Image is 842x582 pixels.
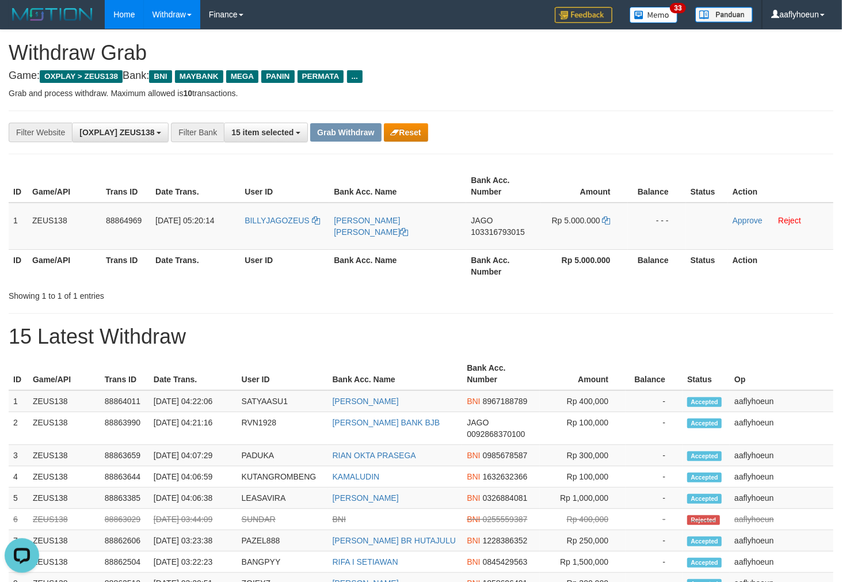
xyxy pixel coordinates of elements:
[683,357,730,390] th: Status
[329,249,466,282] th: Bank Acc. Name
[626,488,683,509] td: -
[730,551,833,573] td: aaflyhoeun
[9,445,28,466] td: 3
[261,70,294,83] span: PANIN
[540,445,626,466] td: Rp 300,000
[9,123,72,142] div: Filter Website
[28,390,100,412] td: ZEUS138
[171,123,224,142] div: Filter Bank
[555,7,612,23] img: Feedback.jpg
[101,170,151,203] th: Trans ID
[483,557,528,566] span: Copy 0845429563 to clipboard
[245,216,310,225] span: BILLYJAGOZEUS
[540,488,626,509] td: Rp 1,000,000
[483,397,528,406] span: Copy 8967188789 to clipboard
[149,412,237,445] td: [DATE] 04:21:16
[333,418,440,427] a: [PERSON_NAME] BANK BJB
[237,357,328,390] th: User ID
[686,249,728,282] th: Status
[687,494,722,504] span: Accepted
[467,397,480,406] span: BNI
[540,170,628,203] th: Amount
[9,88,833,99] p: Grab and process withdraw. Maximum allowed is transactions.
[728,249,833,282] th: Action
[9,357,28,390] th: ID
[687,451,722,461] span: Accepted
[626,412,683,445] td: -
[100,445,149,466] td: 88863659
[149,466,237,488] td: [DATE] 04:06:59
[237,412,328,445] td: RVN1928
[298,70,344,83] span: PERMATA
[628,203,686,250] td: - - -
[9,286,342,302] div: Showing 1 to 1 of 1 entries
[237,530,328,551] td: PAZEL888
[483,493,528,503] span: Copy 0326884081 to clipboard
[9,70,833,82] h4: Game: Bank:
[334,216,408,237] a: [PERSON_NAME] [PERSON_NAME]
[603,216,611,225] a: Copy 5000000 to clipboard
[628,249,686,282] th: Balance
[149,70,172,83] span: BNI
[28,466,100,488] td: ZEUS138
[28,488,100,509] td: ZEUS138
[626,509,683,530] td: -
[9,6,96,23] img: MOTION_logo.png
[149,390,237,412] td: [DATE] 04:22:06
[384,123,428,142] button: Reset
[151,249,240,282] th: Date Trans.
[687,473,722,482] span: Accepted
[28,412,100,445] td: ZEUS138
[467,451,480,460] span: BNI
[471,227,524,237] span: Copy 103316793015 to clipboard
[100,357,149,390] th: Trans ID
[483,451,528,460] span: Copy 0985678587 to clipboard
[155,216,214,225] span: [DATE] 05:20:14
[333,493,399,503] a: [PERSON_NAME]
[226,70,259,83] span: MEGA
[28,249,101,282] th: Game/API
[100,412,149,445] td: 88863990
[467,418,489,427] span: JAGO
[240,249,329,282] th: User ID
[237,466,328,488] td: KUTANGROMBENG
[467,515,480,524] span: BNI
[9,203,28,250] td: 1
[540,357,626,390] th: Amount
[5,5,39,39] button: Open LiveChat chat widget
[728,170,833,203] th: Action
[467,536,480,545] span: BNI
[328,357,463,390] th: Bank Acc. Name
[106,216,142,225] span: 88864969
[552,216,600,225] span: Rp 5.000.000
[100,530,149,551] td: 88862606
[237,509,328,530] td: SUNDAR
[310,123,381,142] button: Grab Withdraw
[28,203,101,250] td: ZEUS138
[175,70,223,83] span: MAYBANK
[149,509,237,530] td: [DATE] 03:44:09
[100,551,149,573] td: 88862504
[540,249,628,282] th: Rp 5.000.000
[483,515,528,524] span: Copy 0255559387 to clipboard
[630,7,678,23] img: Button%20Memo.svg
[730,488,833,509] td: aaflyhoeun
[329,170,466,203] th: Bank Acc. Name
[28,357,100,390] th: Game/API
[730,530,833,551] td: aaflyhoeun
[28,170,101,203] th: Game/API
[540,390,626,412] td: Rp 400,000
[540,509,626,530] td: Rp 400,000
[149,357,237,390] th: Date Trans.
[100,488,149,509] td: 88863385
[467,493,480,503] span: BNI
[333,515,346,524] a: BNI
[9,530,28,551] td: 7
[224,123,308,142] button: 15 item selected
[237,445,328,466] td: PADUKA
[483,472,528,481] span: Copy 1632632366 to clipboard
[730,509,833,530] td: aaflyhoeun
[686,170,728,203] th: Status
[333,397,399,406] a: [PERSON_NAME]
[28,551,100,573] td: ZEUS138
